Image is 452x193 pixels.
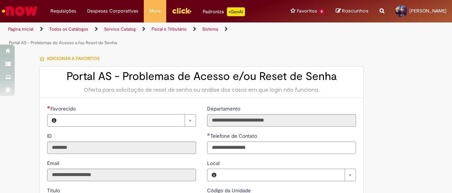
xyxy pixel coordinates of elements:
[47,141,196,154] input: ID
[207,105,242,112] label: Somente leitura - Departamento
[47,106,50,109] span: Necessários
[409,8,446,14] span: [PERSON_NAME]
[149,7,161,15] span: More
[203,7,245,16] div: Padroniza
[47,132,53,140] label: Somente leitura - ID
[336,8,369,15] a: Rascunhos
[47,159,61,167] label: Somente leitura - Email
[202,26,218,32] a: Sistema
[47,115,61,126] button: Favorecido, Visualizar este registro
[221,169,356,181] a: Limpar campo Local
[47,56,100,62] span: Adicionar a Favoritos
[227,7,245,16] p: +GenAi
[39,51,104,66] button: Adicionar a Favoritos
[47,70,356,83] h2: Portal AS - Problemas de Acesso e/ou Reset de Senha
[207,160,221,166] span: Local
[87,7,138,15] span: Despesas Corporativas
[9,40,117,46] a: Portal AS - Problemas de Acesso e/ou Reset de Senha
[47,169,196,181] input: Email
[207,114,356,127] input: Departamento
[172,5,192,16] img: click_logo_yellow_360x200.png
[8,26,33,32] a: Página inicial
[6,22,296,50] ul: Trilhas de página
[47,160,61,166] span: Somente leitura - Email
[50,7,76,15] span: Requisições
[210,133,259,139] span: Telefone de Contato
[207,133,210,136] span: Obrigatório Preenchido
[1,4,39,18] img: ServiceNow
[104,26,136,32] a: Service Catalog
[47,86,356,94] div: Oferta para solicitação de reset de senha ou análise dos casos em que login não funciona.
[318,8,325,15] span: 8
[207,141,356,154] input: Telefone de Contato
[342,7,369,14] span: Rascunhos
[207,169,221,181] button: Local, Visualizar este registro
[152,26,186,32] a: Fiscal e Tributário
[297,7,317,15] span: Favoritos
[49,26,88,32] a: Todos os Catálogos
[61,115,196,126] a: Limpar campo Favorecido
[50,105,77,112] span: Necessários - Favorecido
